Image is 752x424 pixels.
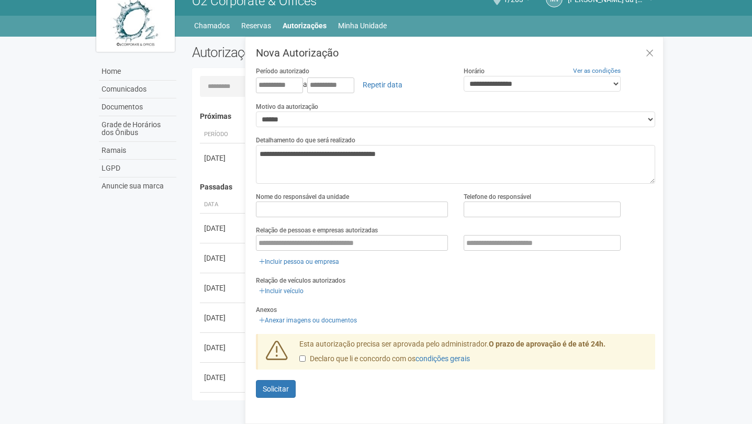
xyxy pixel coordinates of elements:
[204,223,243,233] div: [DATE]
[299,355,306,362] input: Declaro que li e concordo com oscondições gerais
[338,18,387,33] a: Minha Unidade
[263,385,289,393] span: Solicitar
[204,342,243,353] div: [DATE]
[200,126,247,143] th: Período
[256,136,355,145] label: Detalhamento do que será realizado
[99,63,176,81] a: Home
[356,76,409,94] a: Repetir data
[256,102,318,111] label: Motivo da autorização
[283,18,327,33] a: Autorizações
[99,81,176,98] a: Comunicados
[256,305,277,315] label: Anexos
[291,339,656,370] div: Esta autorização precisa ser aprovada pelo administrador.
[204,253,243,263] div: [DATE]
[256,66,309,76] label: Período autorizado
[573,67,621,74] a: Ver as condições
[204,313,243,323] div: [DATE]
[256,315,360,326] a: Anexar imagens ou documentos
[256,276,345,285] label: Relação de veículos autorizados
[99,177,176,195] a: Anuncie sua marca
[256,192,349,202] label: Nome do responsável da unidade
[204,372,243,383] div: [DATE]
[464,66,485,76] label: Horário
[204,283,243,293] div: [DATE]
[99,160,176,177] a: LGPD
[200,196,247,214] th: Data
[99,116,176,142] a: Grade de Horários dos Ônibus
[241,18,271,33] a: Reservas
[256,256,342,267] a: Incluir pessoa ou empresa
[256,285,307,297] a: Incluir veículo
[416,354,470,363] a: condições gerais
[489,340,605,348] strong: O prazo de aprovação é de até 24h.
[464,192,531,202] label: Telefone do responsável
[99,98,176,116] a: Documentos
[256,380,296,398] button: Solicitar
[192,44,416,60] h2: Autorizações
[299,354,470,364] label: Declaro que li e concordo com os
[256,76,448,94] div: a
[256,226,378,235] label: Relação de pessoas e empresas autorizadas
[200,113,648,120] h4: Próximas
[204,153,243,163] div: [DATE]
[194,18,230,33] a: Chamados
[99,142,176,160] a: Ramais
[256,48,655,58] h3: Nova Autorização
[200,183,648,191] h4: Passadas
